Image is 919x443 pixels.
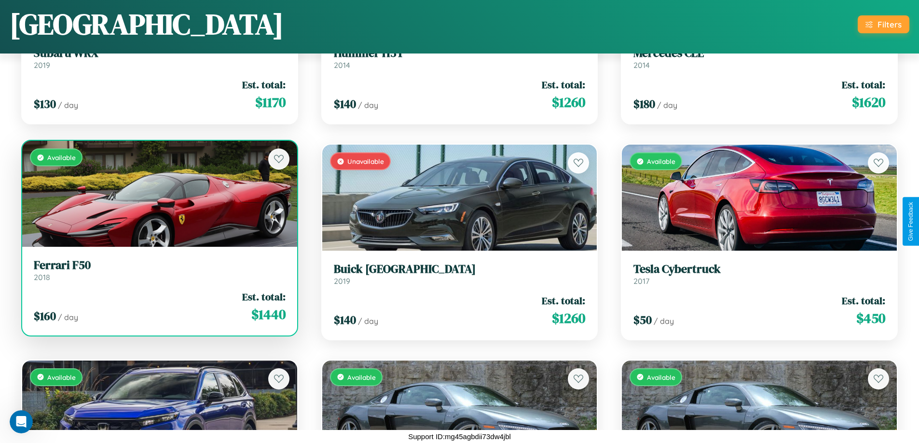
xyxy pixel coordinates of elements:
[542,294,585,308] span: Est. total:
[255,93,286,112] span: $ 1170
[242,290,286,304] span: Est. total:
[58,312,78,322] span: / day
[633,96,655,112] span: $ 180
[34,258,286,282] a: Ferrari F502018
[34,308,56,324] span: $ 160
[358,100,378,110] span: / day
[408,430,511,443] p: Support ID: mg45agbdii73dw4jbl
[334,312,356,328] span: $ 140
[34,272,50,282] span: 2018
[647,157,675,165] span: Available
[633,276,649,286] span: 2017
[334,46,586,70] a: Hummer H3T2014
[633,262,885,276] h3: Tesla Cybertruck
[633,262,885,286] a: Tesla Cybertruck2017
[34,60,50,70] span: 2019
[334,46,586,60] h3: Hummer H3T
[47,153,76,161] span: Available
[654,316,674,326] span: / day
[334,96,356,112] span: $ 140
[58,100,78,110] span: / day
[34,258,286,272] h3: Ferrari F50
[878,19,902,29] div: Filters
[334,262,586,276] h3: Buick [GEOGRAPHIC_DATA]
[907,202,914,241] div: Give Feedback
[542,78,585,92] span: Est. total:
[334,60,350,70] span: 2014
[34,96,56,112] span: $ 130
[842,78,885,92] span: Est. total:
[347,373,376,381] span: Available
[47,373,76,381] span: Available
[633,60,650,70] span: 2014
[647,373,675,381] span: Available
[852,93,885,112] span: $ 1620
[334,276,350,286] span: 2019
[657,100,677,110] span: / day
[633,46,885,70] a: Mercedes CLE2014
[10,4,284,44] h1: [GEOGRAPHIC_DATA]
[842,294,885,308] span: Est. total:
[334,262,586,286] a: Buick [GEOGRAPHIC_DATA]2019
[251,305,286,324] span: $ 1440
[633,46,885,60] h3: Mercedes CLE
[10,410,33,433] iframe: Intercom live chat
[633,312,652,328] span: $ 50
[242,78,286,92] span: Est. total:
[552,309,585,328] span: $ 1260
[856,309,885,328] span: $ 450
[358,316,378,326] span: / day
[858,15,909,33] button: Filters
[347,157,384,165] span: Unavailable
[34,46,286,60] h3: Subaru WRX
[552,93,585,112] span: $ 1260
[34,46,286,70] a: Subaru WRX2019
